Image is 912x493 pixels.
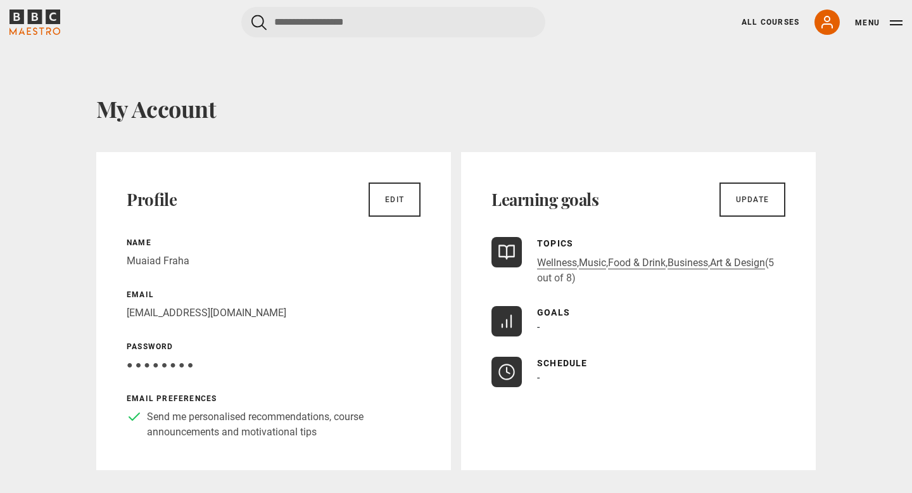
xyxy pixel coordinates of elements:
[537,306,570,319] p: Goals
[668,257,708,269] a: Business
[9,10,60,35] svg: BBC Maestro
[241,7,545,37] input: Search
[127,393,421,404] p: Email preferences
[742,16,799,28] a: All Courses
[127,289,421,300] p: Email
[719,182,785,217] a: Update
[537,357,588,370] p: Schedule
[127,359,193,371] span: ● ● ● ● ● ● ● ●
[537,255,785,286] p: , , , , (5 out of 8)
[608,257,666,269] a: Food & Drink
[537,237,785,250] p: Topics
[147,409,421,440] p: Send me personalised recommendations, course announcements and motivational tips
[710,257,765,269] a: Art & Design
[537,371,540,383] span: -
[369,182,421,217] a: Edit
[855,16,902,29] button: Toggle navigation
[127,189,177,210] h2: Profile
[127,341,421,352] p: Password
[127,305,421,321] p: [EMAIL_ADDRESS][DOMAIN_NAME]
[491,189,598,210] h2: Learning goals
[251,15,267,30] button: Submit the search query
[537,321,540,333] span: -
[127,237,421,248] p: Name
[96,95,816,122] h1: My Account
[579,257,606,269] a: Music
[537,257,577,269] a: Wellness
[127,253,421,269] p: Muaiad Fraha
